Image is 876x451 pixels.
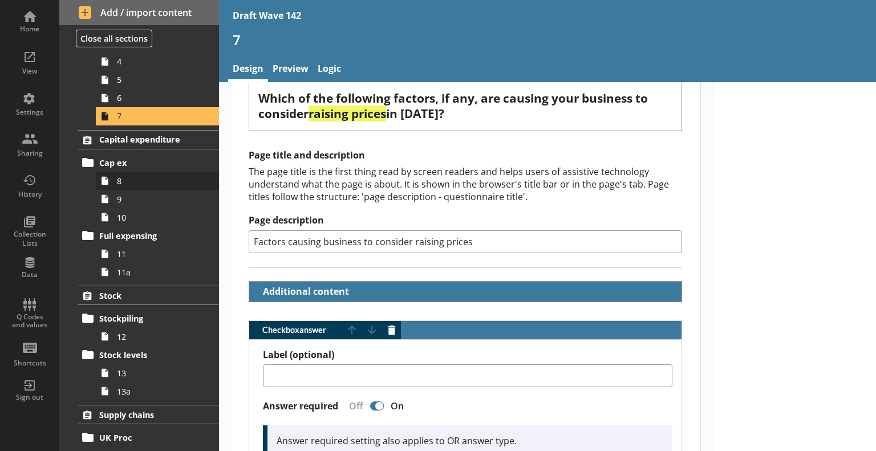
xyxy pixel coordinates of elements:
div: Settings [10,108,50,117]
div: Data [10,270,50,279]
div: Question [258,91,672,121]
a: Preview [268,58,313,82]
a: 10 [96,208,219,226]
div: Sign out [10,393,50,402]
div: The page title is the first thing read by screen readers and helps users of assistive technology ... [249,165,682,203]
a: 7 [96,107,219,125]
a: Cap ex [78,153,219,172]
h2: Page title and description [249,149,682,161]
a: Stock [78,286,219,305]
li: StockStockpiling12Stock levels1313a [59,286,219,400]
li: Stockpiling12 [83,309,219,346]
span: 13a [117,386,203,397]
a: Capital expenditure [78,130,219,149]
a: 12 [96,327,219,346]
span: 9 [117,194,203,205]
div: Collection Lists [10,230,50,247]
h1: 7 [233,31,862,48]
a: 11 [96,245,219,263]
span: 12 [117,331,203,342]
a: 8 [96,172,219,190]
a: UK Proc [78,428,219,446]
a: Stockpiling [78,309,219,327]
span: Full expensing [99,230,198,241]
a: 6 [96,89,219,107]
div: On [386,400,413,412]
span: UK Proc [99,432,198,443]
span: 8 [117,176,203,186]
span: 13 [117,368,203,379]
span: 7 [117,111,203,121]
li: Cap ex8910 [83,153,219,226]
li: Bought/Sold4567 [83,34,219,125]
a: 5 [96,71,219,89]
div: Off [340,400,368,412]
a: 13 [96,364,219,382]
span: raising prices [309,105,386,121]
p: Answer required setting also applies to OR answer type. [277,434,663,447]
span: Checkbox answer [249,326,343,334]
span: 11 [117,249,203,259]
div: History [10,190,50,199]
span: 11a [117,267,203,278]
div: Home [10,25,50,34]
span: Add / import content [79,6,200,19]
span: in [DATE]? [386,105,444,121]
a: 11a [96,263,219,281]
span: Supply chains [99,409,198,420]
li: Capital expenditureCap ex8910Full expensing1111a [59,130,219,281]
span: Cap ex [99,157,198,168]
div: Sharing [10,149,50,158]
button: Delete answer [383,321,401,339]
a: Stock levels [78,346,219,364]
div: Q Codes and values [10,313,50,330]
li: PricesBought/Sold4567 [59,11,219,125]
button: Additional content [254,282,351,302]
span: 4 [117,56,203,67]
span: 5 [117,74,203,85]
label: Page description [249,214,682,226]
div: Shortcuts [10,359,50,368]
li: Full expensing1111a [83,226,219,281]
span: Capital expenditure [99,134,198,145]
div: Draft Wave 142 [233,9,301,22]
span: Which of the following factors, if any, are causing your business to consider [258,90,651,121]
a: Design [228,58,268,82]
label: Label (optional) [263,349,672,361]
span: Stock levels [99,350,198,360]
a: 9 [96,190,219,208]
a: Supply chains [78,405,219,424]
a: Full expensing [78,226,219,245]
span: Stock [99,290,198,301]
li: Stock levels1313a [83,346,219,400]
div: View [10,67,50,76]
label: Answer required [263,400,338,412]
button: Close all sections [76,30,152,47]
span: 6 [117,92,203,103]
a: 4 [96,52,219,71]
span: 10 [117,212,203,223]
a: 13a [96,382,219,400]
a: Logic [313,58,346,82]
span: Stockpiling [99,313,198,324]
